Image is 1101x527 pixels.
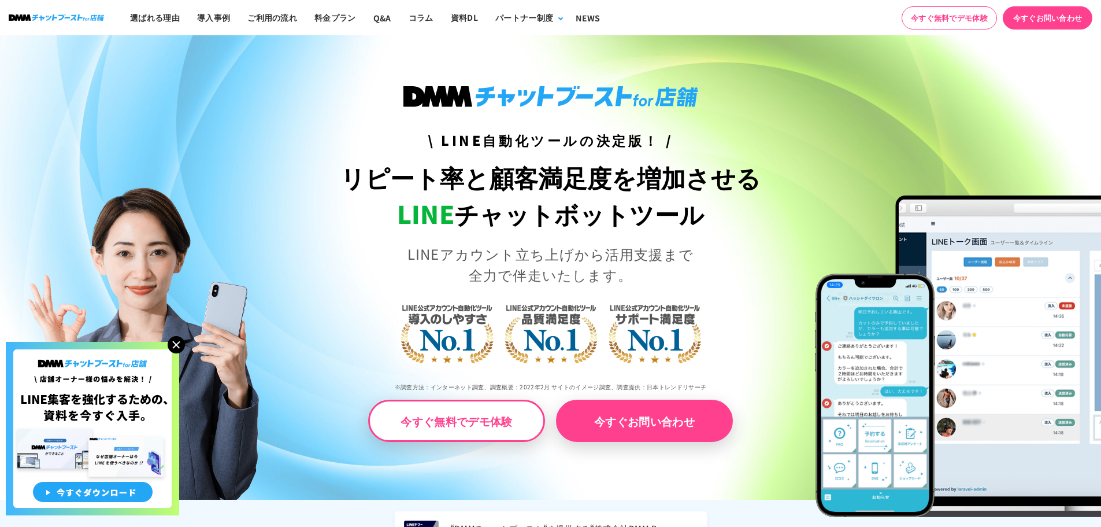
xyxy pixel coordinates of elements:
a: 今すぐ無料でデモ体験 [368,400,545,442]
p: LINEアカウント立ち上げから活用支援まで 全力で伴走いたします。 [275,244,826,285]
p: ※調査方法：インターネット調査、調査概要：2022年2月 サイトのイメージ調査、調査提供：日本トレンドリサーチ [275,374,826,400]
a: 今すぐ無料でデモ体験 [902,6,997,30]
img: ロゴ [9,14,104,21]
a: 店舗オーナー様の悩みを解決!LINE集客を狂化するための資料を今すぐ入手! [6,342,179,356]
a: 今すぐお問い合わせ [556,400,733,442]
div: パートナー制度 [495,12,553,24]
h3: \ LINE自動化ツールの決定版！ / [275,130,826,150]
span: LINE [397,196,454,231]
a: 今すぐお問い合わせ [1003,6,1092,30]
h1: リピート率と顧客満足度を増加させる チャットボットツール [275,159,826,232]
img: LINE公式アカウント自動化ツール導入のしやすさNo.1｜LINE公式アカウント自動化ツール品質満足度No.1｜LINE公式アカウント自動化ツールサポート満足度No.1 [363,259,739,404]
img: 店舗オーナー様の悩みを解決!LINE集客を狂化するための資料を今すぐ入手! [6,342,179,515]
